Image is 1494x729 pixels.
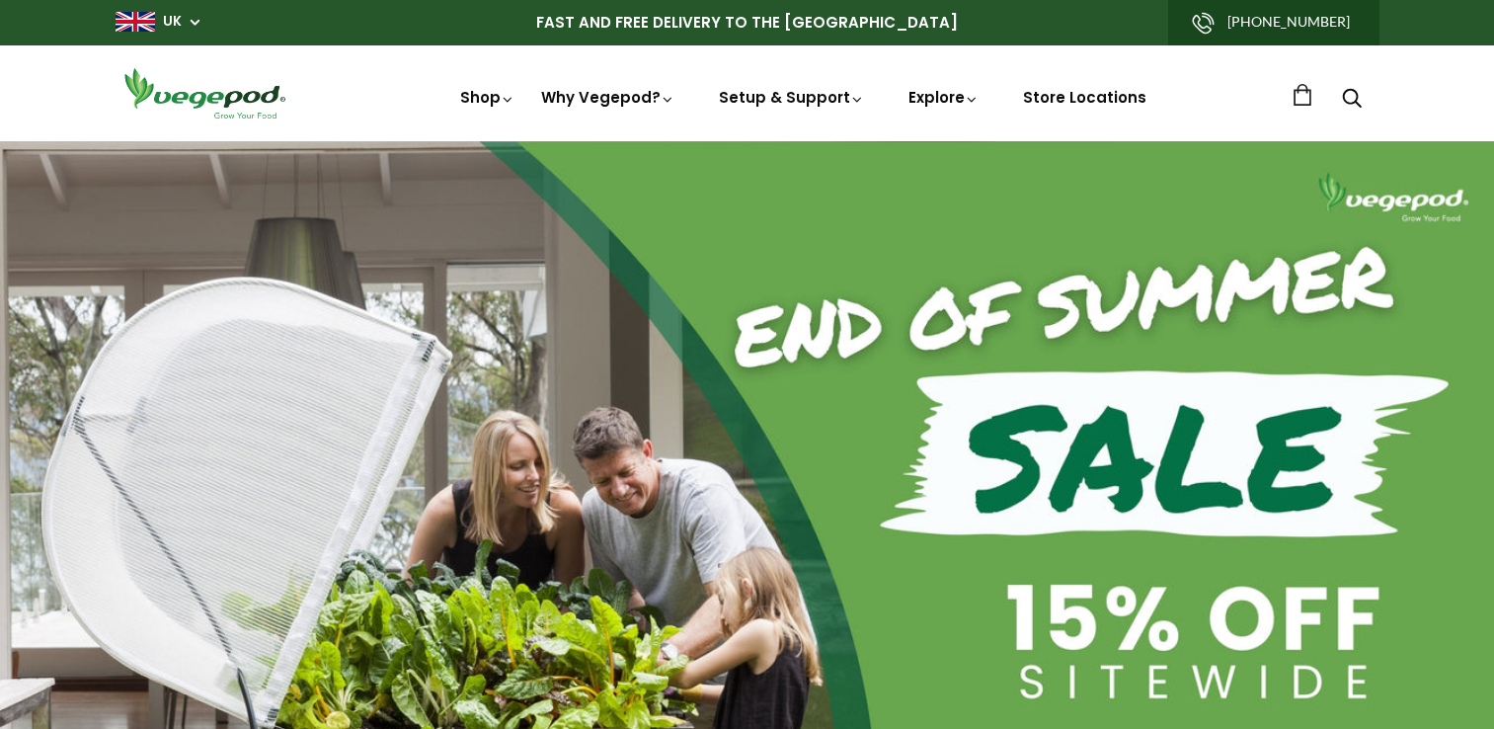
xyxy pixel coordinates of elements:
a: Explore [908,87,980,108]
img: gb_large.png [116,12,155,32]
a: Search [1342,90,1362,111]
a: Why Vegepod? [541,87,675,108]
a: Shop [460,87,515,108]
a: UK [163,12,182,32]
img: Vegepod [116,65,293,121]
a: Setup & Support [719,87,865,108]
a: Store Locations [1023,87,1146,108]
